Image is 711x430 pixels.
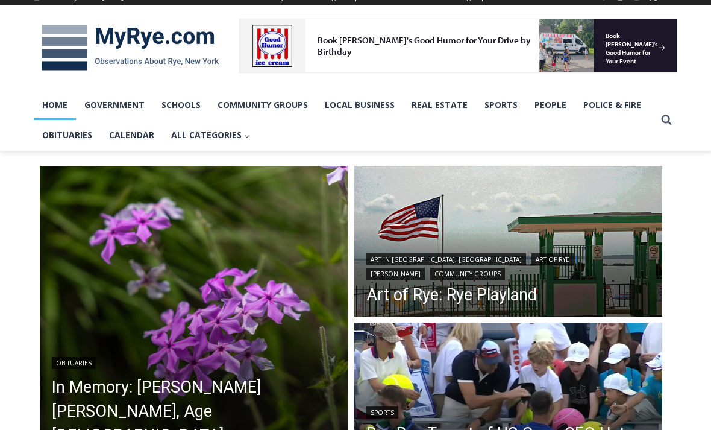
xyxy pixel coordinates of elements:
a: Art in [GEOGRAPHIC_DATA], [GEOGRAPHIC_DATA] [366,253,526,265]
a: Sports [366,406,398,419]
a: Open Tues. - Sun. [PHONE_NUMBER] [1,121,121,150]
a: Obituaries [34,120,101,150]
img: MyRye.com [34,16,227,79]
a: Read More Art of Rye: Rye Playland [354,166,663,320]
h4: Book [PERSON_NAME]'s Good Humor for Your Event [367,13,419,46]
button: View Search Form [656,109,677,131]
a: People [526,90,575,120]
div: "[PERSON_NAME] and I covered the [DATE] Parade, which was a really eye opening experience as I ha... [304,1,569,117]
a: Real Estate [403,90,476,120]
div: "the precise, almost orchestrated movements of cutting and assembling sushi and [PERSON_NAME] mak... [124,75,177,144]
button: Child menu of All Categories [163,120,258,150]
a: Home [34,90,76,120]
a: Local Business [316,90,403,120]
img: s_800_d653096d-cda9-4b24-94f4-9ae0c7afa054.jpeg [292,1,364,55]
a: [PERSON_NAME] [366,268,425,280]
div: Book [PERSON_NAME]'s Good Humor for Your Drive by Birthday [79,16,298,39]
nav: Primary Navigation [34,90,656,151]
a: Book [PERSON_NAME]'s Good Humor for Your Event [358,4,435,55]
a: Community Groups [430,268,505,280]
a: Schools [153,90,209,120]
a: Community Groups [209,90,316,120]
a: Obituaries [52,357,96,369]
a: Art of Rye: Rye Playland [366,286,651,304]
span: Open Tues. - Sun. [PHONE_NUMBER] [4,124,118,170]
a: Intern @ [DOMAIN_NAME] [290,117,584,150]
span: Intern @ [DOMAIN_NAME] [315,120,559,147]
a: Calendar [101,120,163,150]
a: Art of Rye [531,253,574,265]
a: Sports [476,90,526,120]
a: Government [76,90,153,120]
div: | | | [366,251,651,280]
a: Police & Fire [575,90,650,120]
img: (PHOTO: Rye Playland. Entrance onto Playland Beach at the Boardwalk. By JoAnn Cancro.) [354,166,663,320]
